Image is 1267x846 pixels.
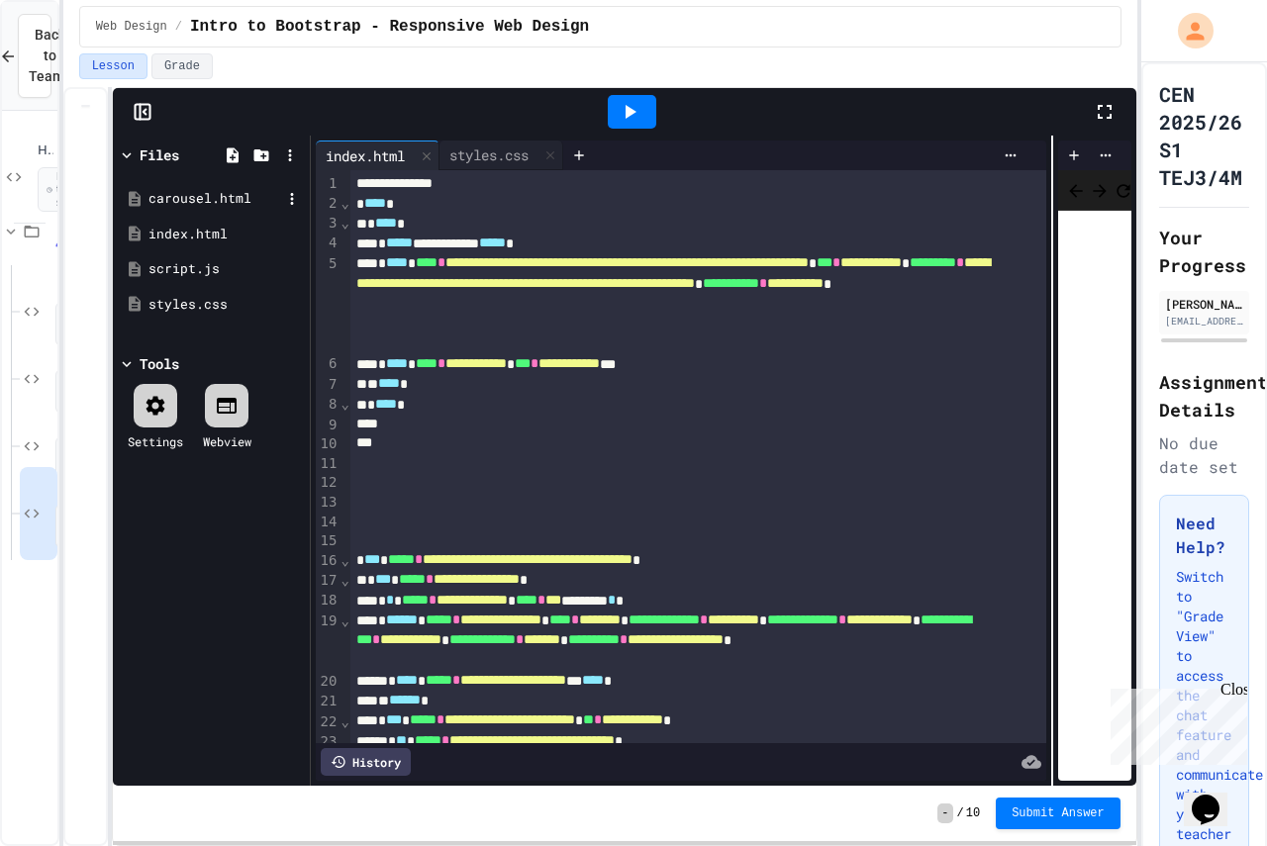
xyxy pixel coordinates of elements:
[316,493,341,513] div: 13
[316,434,341,454] div: 10
[1184,767,1247,826] iframe: chat widget
[316,416,341,435] div: 9
[140,353,179,374] div: Tools
[148,189,281,209] div: carousel.html
[316,454,341,474] div: 11
[175,19,182,35] span: /
[439,144,538,165] div: styles.css
[1159,224,1249,279] h2: Your Progress
[996,798,1121,829] button: Submit Answer
[316,375,341,395] div: 7
[148,295,303,315] div: styles.css
[316,234,341,253] div: 4
[1165,295,1243,313] div: [PERSON_NAME] (Student)
[1159,80,1249,191] h1: CEN 2025/26 S1 TEJ3/4M
[203,432,251,450] div: Webview
[340,612,349,628] span: Fold line
[190,15,589,39] span: Intro to Bootstrap - Responsive Web Design
[1012,805,1105,821] span: Submit Answer
[340,396,349,412] span: Fold line
[128,432,183,450] div: Settings
[316,611,341,672] div: 19
[316,395,341,415] div: 8
[1176,512,1232,559] h3: Need Help?
[321,748,411,776] div: History
[316,254,341,355] div: 5
[151,53,213,79] button: Grade
[79,53,147,79] button: Lesson
[316,672,341,692] div: 20
[96,19,167,35] span: Web Design
[1157,8,1218,53] div: My Account
[340,195,349,211] span: Fold line
[340,572,349,588] span: Fold line
[316,732,341,752] div: 23
[937,803,952,823] span: -
[316,591,341,611] div: 18
[18,14,51,98] button: Back to Teams
[148,225,303,244] div: index.html
[316,531,341,551] div: 15
[55,504,114,549] span: No time set
[340,552,349,568] span: Fold line
[340,713,349,729] span: Fold line
[316,513,341,532] div: 14
[1159,368,1249,423] h2: Assignment Details
[55,369,114,415] span: No time set
[439,141,563,170] div: styles.css
[1159,431,1249,479] div: No due date set
[316,141,439,170] div: index.html
[316,571,341,591] div: 17
[1058,211,1131,782] iframe: Web Preview
[38,142,53,159] span: HTML/CSS/JavaScript Testing
[966,805,980,821] span: 10
[55,302,114,347] span: No time set
[1090,177,1110,202] span: Forward
[140,144,179,165] div: Files
[1066,177,1086,202] span: Back
[316,551,341,571] div: 16
[316,473,341,493] div: 12
[38,167,96,213] span: No time set
[957,805,964,821] span: /
[148,259,303,279] div: script.js
[340,733,349,749] span: Fold line
[1114,178,1133,202] button: Refresh
[316,354,341,374] div: 6
[316,712,341,732] div: 22
[29,25,71,87] span: Back to Teams
[316,214,341,234] div: 3
[340,215,349,231] span: Fold line
[1103,681,1247,765] iframe: chat widget
[316,692,341,711] div: 21
[8,8,137,126] div: Chat with us now!Close
[316,145,415,166] div: index.html
[316,174,341,194] div: 1
[1165,314,1243,329] div: [EMAIL_ADDRESS][DOMAIN_NAME]
[55,238,97,251] span: 4 items
[55,436,114,482] span: No time set
[316,194,341,214] div: 2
